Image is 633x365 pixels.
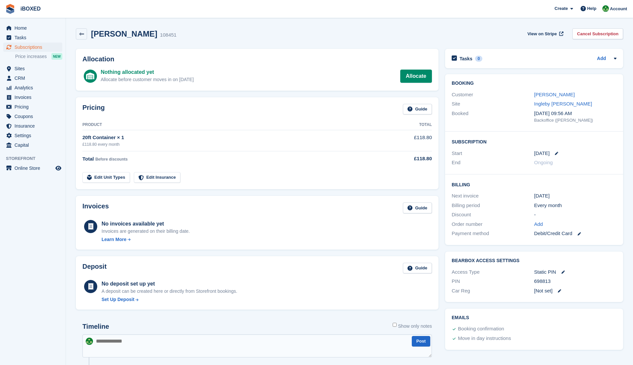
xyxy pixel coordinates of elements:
div: Booking confirmation [458,325,504,333]
a: menu [3,112,62,121]
div: Payment method [452,230,534,237]
div: NEW [51,53,62,60]
h2: Emails [452,315,617,320]
div: Set Up Deposit [102,296,135,303]
div: Customer [452,91,534,99]
span: Before discounts [95,157,128,162]
span: Price increases [15,53,47,60]
input: Show only notes [393,323,397,327]
div: Nothing allocated yet [101,68,194,76]
a: menu [3,23,62,33]
img: Amanda Forder [602,5,609,12]
span: Total [82,156,94,162]
a: Edit Unit Types [82,172,130,183]
div: £118.80 every month [82,141,378,147]
div: Booked [452,110,534,124]
span: Invoices [15,93,54,102]
a: menu [3,140,62,150]
th: Total [378,120,432,130]
span: Help [587,5,596,12]
h2: Allocation [82,55,432,63]
th: Product [82,120,378,130]
div: Static PIN [534,268,617,276]
div: 698813 [534,278,617,285]
span: Sites [15,64,54,73]
div: 0 [475,56,483,62]
span: Analytics [15,83,54,92]
a: Guide [403,104,432,115]
div: [DATE] [534,192,617,200]
span: Pricing [15,102,54,111]
span: Online Store [15,164,54,173]
div: Discount [452,211,534,219]
span: Insurance [15,121,54,131]
a: menu [3,93,62,102]
span: Settings [15,131,54,140]
span: Home [15,23,54,33]
a: Ingleby [PERSON_NAME] [534,101,592,106]
div: Invoices are generated on their billing date. [102,228,190,235]
div: Allocate before customer moves in on [DATE] [101,76,194,83]
a: menu [3,33,62,42]
img: Amanda Forder [86,338,93,345]
div: Site [452,100,534,108]
span: Tasks [15,33,54,42]
div: Backoffice ([PERSON_NAME]) [534,117,617,124]
div: Order number [452,221,534,228]
a: Add [597,55,606,63]
a: Learn More [102,236,190,243]
a: menu [3,164,62,173]
div: - [534,211,617,219]
span: Storefront [6,155,66,162]
button: Post [412,336,430,347]
a: Guide [403,263,432,274]
div: Car Reg [452,287,534,295]
a: Allocate [400,70,432,83]
a: Set Up Deposit [102,296,237,303]
img: stora-icon-8386f47178a22dfd0bd8f6a31ec36ba5ce8667c1dd55bd0f319d3a0aa187defe.svg [5,4,15,14]
a: [PERSON_NAME] [534,92,575,97]
span: Capital [15,140,54,150]
div: PIN [452,278,534,285]
a: menu [3,64,62,73]
td: £118.80 [378,130,432,151]
a: menu [3,131,62,140]
h2: Deposit [82,263,106,274]
a: menu [3,74,62,83]
span: Create [555,5,568,12]
a: menu [3,43,62,52]
a: menu [3,83,62,92]
a: menu [3,102,62,111]
a: Cancel Subscription [572,28,623,39]
a: Preview store [54,164,62,172]
h2: Invoices [82,202,109,213]
span: Subscriptions [15,43,54,52]
a: iBOXED [18,3,43,14]
a: Price increases NEW [15,53,62,60]
h2: Timeline [82,323,109,330]
div: Debit/Credit Card [534,230,617,237]
h2: BearBox Access Settings [452,258,617,263]
div: No deposit set up yet [102,280,237,288]
div: [DATE] 09:56 AM [534,110,617,117]
div: Next invoice [452,192,534,200]
a: Guide [403,202,432,213]
span: Ongoing [534,160,553,165]
div: Every month [534,202,617,209]
div: End [452,159,534,167]
div: Billing period [452,202,534,209]
a: menu [3,121,62,131]
div: No invoices available yet [102,220,190,228]
span: CRM [15,74,54,83]
div: 108451 [160,31,176,39]
p: A deposit can be created here or directly from Storefront bookings. [102,288,237,295]
div: Access Type [452,268,534,276]
div: [Not set] [534,287,617,295]
time: 2025-09-19 00:00:00 UTC [534,150,550,157]
span: Account [610,6,627,12]
a: Add [534,221,543,228]
span: Coupons [15,112,54,121]
div: Learn More [102,236,126,243]
h2: Tasks [460,56,472,62]
a: Edit Insurance [134,172,181,183]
